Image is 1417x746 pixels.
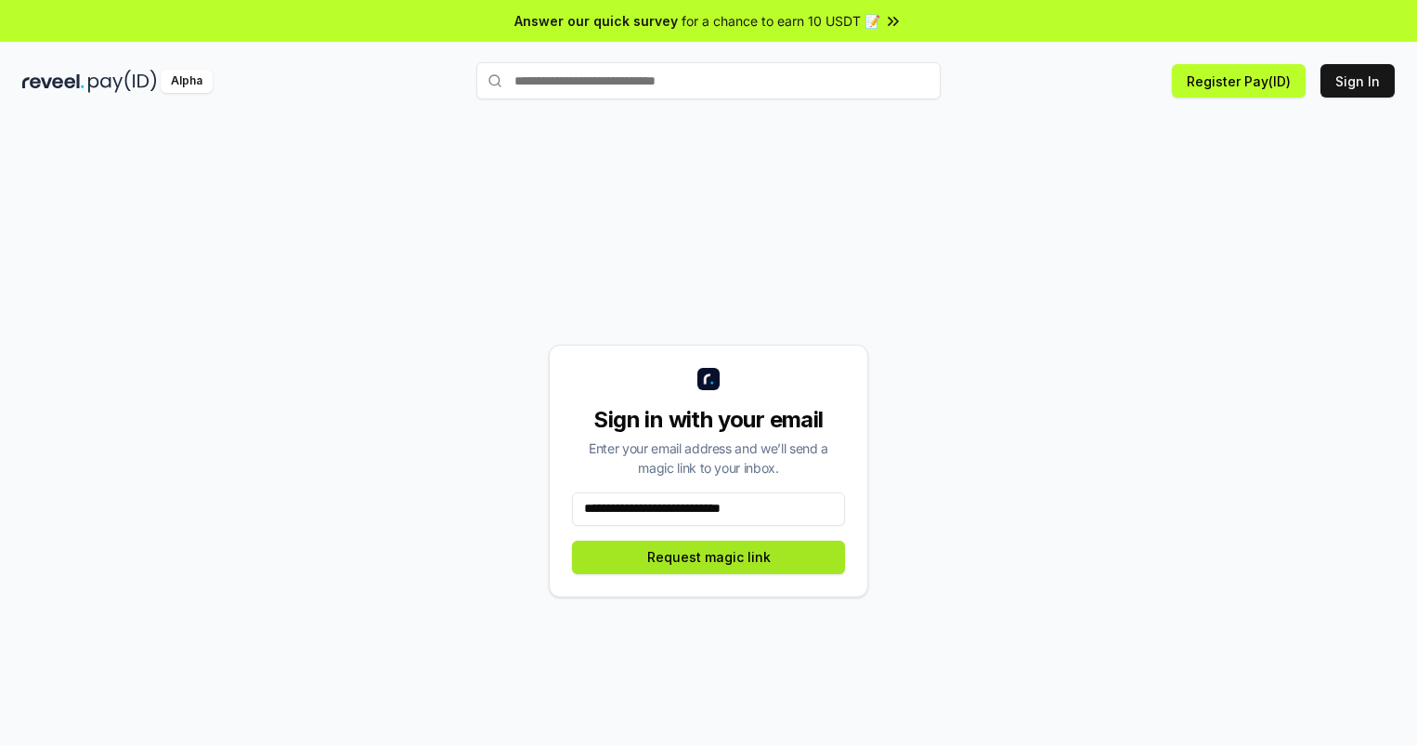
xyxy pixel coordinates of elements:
img: logo_small [697,368,720,390]
div: Enter your email address and we’ll send a magic link to your inbox. [572,438,845,478]
img: reveel_dark [22,70,84,93]
button: Register Pay(ID) [1172,64,1306,98]
span: Answer our quick survey [514,11,678,31]
img: pay_id [88,70,157,93]
div: Sign in with your email [572,405,845,435]
button: Request magic link [572,541,845,574]
div: Alpha [161,70,213,93]
button: Sign In [1320,64,1395,98]
span: for a chance to earn 10 USDT 📝 [682,11,880,31]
